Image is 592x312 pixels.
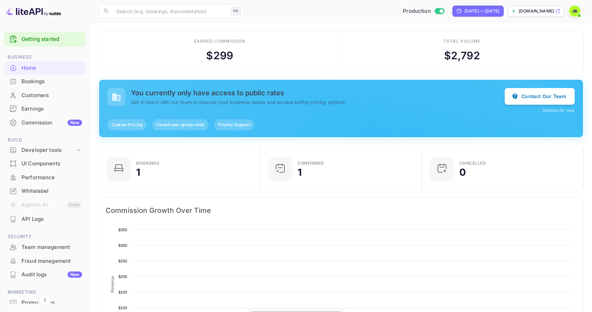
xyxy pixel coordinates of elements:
[231,7,241,16] div: ⌘K
[4,116,86,129] a: CommissionNew
[569,6,580,17] img: John Sutton
[4,116,86,130] div: CommissionNew
[118,243,127,248] text: $300
[206,48,233,63] div: $ 299
[21,105,82,113] div: Earnings
[136,161,159,165] div: Bookings
[4,184,86,198] div: Whitelabel
[110,276,115,293] text: Revenue
[39,294,51,306] button: Collapse navigation
[444,48,480,63] div: $ 2,792
[4,61,86,74] a: Home
[4,53,86,61] span: Business
[443,38,480,44] div: Total volume
[4,157,86,170] a: UI Components
[4,241,86,254] div: Team management
[21,64,82,72] div: Home
[118,275,127,279] text: $200
[4,89,86,102] a: Customers
[21,78,82,86] div: Bookings
[118,259,127,263] text: $250
[107,122,147,128] span: Custom Pricing
[505,88,575,105] button: Contact Our Team
[465,8,499,14] div: [DATE] — [DATE]
[519,8,554,14] p: [DOMAIN_NAME]
[21,187,82,195] div: Whitelabel
[4,32,86,46] div: Getting started
[4,171,86,184] a: Performance
[21,257,82,265] div: Fraud management
[68,120,82,126] div: New
[400,7,447,15] div: Switch to Sandbox mode
[4,254,86,268] div: Fraud management
[4,102,86,116] div: Earnings
[4,102,86,115] a: Earnings
[131,98,505,106] p: Get in touch with our team to discuss your business needs and access better pricing options
[214,122,254,128] span: Priority Support
[403,7,431,15] span: Production
[194,38,245,44] div: Earned commission
[4,75,86,88] a: Bookings
[131,89,505,97] h5: You currently only have access to public rates
[112,4,228,18] input: Search (e.g. bookings, documentation)
[4,288,86,296] span: Marketing
[21,174,82,182] div: Performance
[4,254,86,267] a: Fraud management
[21,146,75,154] div: Developer tools
[298,167,302,177] div: 1
[4,241,86,253] a: Team management
[21,271,82,279] div: Audit logs
[543,107,575,114] button: Dismiss for now
[152,122,208,128] span: Closed user group rates
[21,92,82,99] div: Customers
[4,296,86,309] a: Promo codes
[4,157,86,171] div: UI Components
[4,268,86,281] a: Audit logsNew
[4,233,86,241] span: Security
[4,61,86,75] div: Home
[118,228,127,232] text: $350
[298,161,324,165] div: Confirmed
[21,35,82,43] a: Getting started
[106,205,576,216] span: Commission Growth Over Time
[4,144,86,156] div: Developer tools
[4,213,86,226] div: API Logs
[68,271,82,278] div: New
[21,243,82,251] div: Team management
[459,161,486,165] div: CANCELLED
[21,160,82,168] div: UI Components
[21,299,82,307] div: Promo codes
[459,167,466,177] div: 0
[118,306,127,310] text: $100
[6,6,61,17] img: LiteAPI logo
[21,215,82,223] div: API Logs
[4,136,86,144] span: Build
[118,290,127,294] text: $150
[136,167,140,177] div: 1
[4,184,86,197] a: Whitelabel
[4,213,86,225] a: API Logs
[21,119,82,127] div: Commission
